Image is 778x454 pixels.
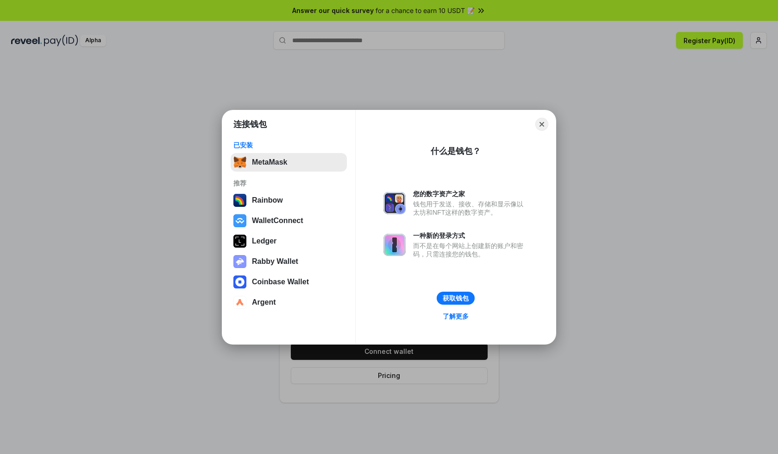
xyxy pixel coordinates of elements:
[413,200,528,217] div: 钱包用于发送、接收、存储和显示像以太坊和NFT这样的数字资产。
[252,237,276,245] div: Ledger
[231,232,347,250] button: Ledger
[252,298,276,307] div: Argent
[231,153,347,172] button: MetaMask
[252,158,287,166] div: MetaMask
[443,294,469,302] div: 获取钱包
[233,296,246,309] img: svg+xml,%3Csvg%20width%3D%2228%22%20height%3D%2228%22%20viewBox%3D%220%200%2028%2028%22%20fill%3D...
[233,156,246,169] img: svg+xml,%3Csvg%20fill%3D%22none%22%20height%3D%2233%22%20viewBox%3D%220%200%2035%2033%22%20width%...
[437,310,474,322] a: 了解更多
[413,190,528,198] div: 您的数字资产之家
[383,192,406,214] img: svg+xml,%3Csvg%20xmlns%3D%22http%3A%2F%2Fwww.w3.org%2F2000%2Fsvg%22%20fill%3D%22none%22%20viewBox...
[252,257,298,266] div: Rabby Wallet
[231,252,347,271] button: Rabby Wallet
[233,119,267,130] h1: 连接钱包
[443,312,469,320] div: 了解更多
[233,275,246,288] img: svg+xml,%3Csvg%20width%3D%2228%22%20height%3D%2228%22%20viewBox%3D%220%200%2028%2028%22%20fill%3D...
[535,118,548,131] button: Close
[233,141,344,149] div: 已安装
[233,179,344,187] div: 推荐
[413,242,528,258] div: 而不是在每个网站上创建新的账户和密码，只需连接您的钱包。
[231,293,347,312] button: Argent
[233,235,246,248] img: svg+xml,%3Csvg%20xmlns%3D%22http%3A%2F%2Fwww.w3.org%2F2000%2Fsvg%22%20width%3D%2228%22%20height%3...
[437,292,475,305] button: 获取钱包
[231,191,347,210] button: Rainbow
[231,273,347,291] button: Coinbase Wallet
[231,211,347,230] button: WalletConnect
[233,255,246,268] img: svg+xml,%3Csvg%20xmlns%3D%22http%3A%2F%2Fwww.w3.org%2F2000%2Fsvg%22%20fill%3D%22none%22%20viewBox...
[431,146,481,157] div: 什么是钱包？
[252,196,283,205] div: Rainbow
[252,278,309,286] div: Coinbase Wallet
[413,231,528,240] div: 一种新的登录方式
[383,234,406,256] img: svg+xml,%3Csvg%20xmlns%3D%22http%3A%2F%2Fwww.w3.org%2F2000%2Fsvg%22%20fill%3D%22none%22%20viewBox...
[233,214,246,227] img: svg+xml,%3Csvg%20width%3D%2228%22%20height%3D%2228%22%20viewBox%3D%220%200%2028%2028%22%20fill%3D...
[233,194,246,207] img: svg+xml,%3Csvg%20width%3D%22120%22%20height%3D%22120%22%20viewBox%3D%220%200%20120%20120%22%20fil...
[252,217,303,225] div: WalletConnect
